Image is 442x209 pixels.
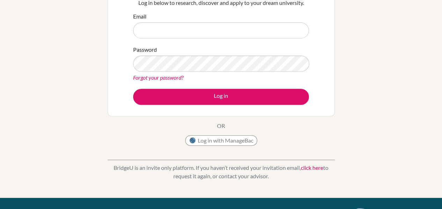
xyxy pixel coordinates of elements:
p: OR [217,122,225,130]
button: Log in [133,89,309,105]
label: Email [133,12,146,21]
a: click here [301,164,323,171]
button: Log in with ManageBac [185,135,257,146]
label: Password [133,45,157,54]
a: Forgot your password? [133,74,183,81]
p: BridgeU is an invite only platform. If you haven’t received your invitation email, to request it ... [108,164,335,180]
